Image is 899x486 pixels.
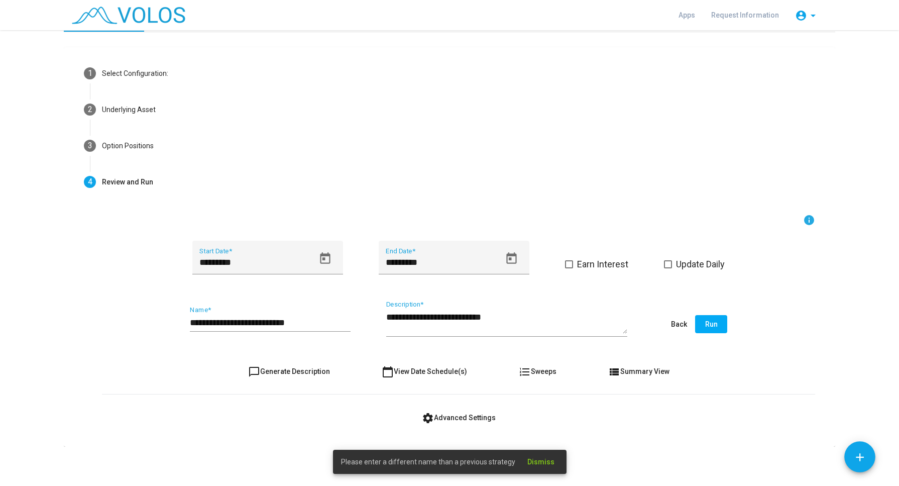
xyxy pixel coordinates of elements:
button: Summary View [600,362,678,380]
mat-icon: add [853,451,866,464]
span: Request Information [711,11,779,19]
span: Sweeps [519,367,556,375]
div: Review and Run [102,177,153,187]
span: 1 [88,68,92,78]
mat-icon: arrow_drop_down [807,10,819,22]
button: Add icon [844,441,875,472]
span: Apps [679,11,695,19]
mat-icon: chat_bubble_outline [248,366,260,378]
button: Open calendar [314,247,336,270]
div: Option Positions [102,141,154,151]
button: Run [695,315,727,333]
span: 3 [88,141,92,150]
a: Request Information [703,6,787,24]
div: Underlying Asset [102,105,156,115]
div: Select Configuration: [102,68,168,79]
span: Earn Interest [577,258,628,270]
span: Back [671,320,687,328]
button: Open calendar [500,247,523,270]
button: Dismiss [519,453,563,471]
a: Apps [670,6,703,24]
mat-icon: info [803,214,815,226]
span: Dismiss [527,458,554,466]
span: 2 [88,105,92,114]
mat-icon: settings [422,412,434,424]
span: Please enter a different name than a previous strategy [341,457,515,467]
span: Advanced Settings [422,414,496,422]
button: Advanced Settings [414,409,504,427]
span: Generate Description [248,367,330,375]
button: Sweeps [511,362,565,380]
span: Summary View [608,367,669,375]
button: Generate Description [240,362,338,380]
span: Update Daily [676,258,725,270]
mat-icon: format_list_numbered [519,366,531,378]
mat-icon: calendar_today [382,366,394,378]
span: View Date Schedule(s) [382,367,467,375]
button: Back [663,315,695,333]
span: Run [705,320,718,328]
span: 4 [88,177,92,186]
mat-icon: account_circle [795,10,807,22]
button: View Date Schedule(s) [374,362,475,380]
mat-icon: view_list [608,366,620,378]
